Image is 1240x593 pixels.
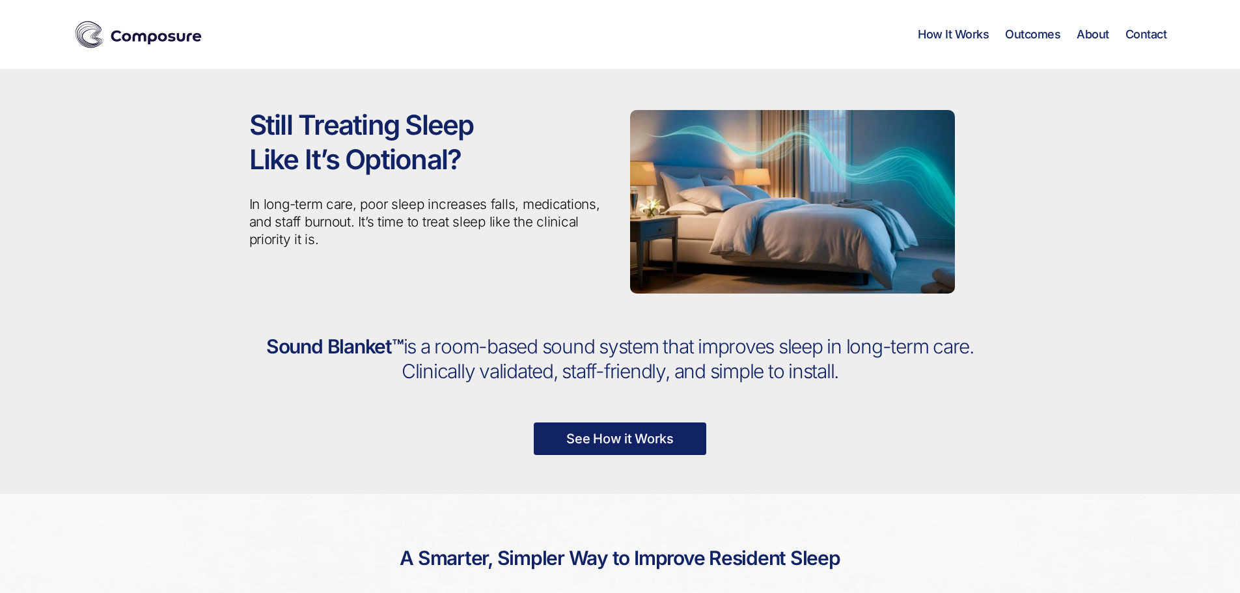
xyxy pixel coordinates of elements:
[249,533,991,584] h2: A Smarter, Simpler Way to Improve Resident Sleep
[402,335,974,383] span: is a room-based sound system that improves sleep in long-term care. Clinically validated, staff-f...
[918,27,1166,42] nav: Horizontal
[249,108,611,176] h1: Still Treating Sleep Like It’s Optional?
[74,18,204,51] img: Composure
[249,335,991,383] h2: Sound Blanket™
[1077,27,1109,42] a: About
[918,27,989,42] a: How It Works
[1125,27,1167,42] a: Contact
[534,422,706,455] a: See How it Works
[249,196,611,249] p: In long-term care, poor sleep increases falls, medications, and staff burnout. It’s time to treat...
[1005,27,1060,42] a: Outcomes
